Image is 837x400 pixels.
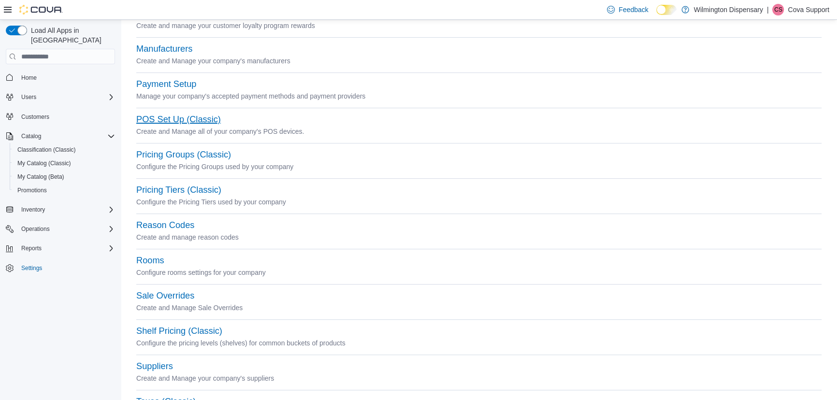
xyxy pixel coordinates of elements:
[17,159,71,167] span: My Catalog (Classic)
[136,79,196,89] button: Payment Setup
[21,132,41,140] span: Catalog
[136,126,822,137] p: Create and Manage all of your company's POS devices.
[136,161,822,172] p: Configure the Pricing Groups used by your company
[136,372,822,384] p: Create and Manage your company's suppliers
[27,26,115,45] span: Load All Apps in [GEOGRAPHIC_DATA]
[2,203,119,216] button: Inventory
[10,170,119,184] button: My Catalog (Beta)
[21,113,49,121] span: Customers
[17,91,40,103] button: Users
[17,262,115,274] span: Settings
[136,220,194,230] button: Reason Codes
[2,242,119,255] button: Reports
[14,157,115,169] span: My Catalog (Classic)
[17,130,115,142] span: Catalog
[17,243,115,254] span: Reports
[136,150,231,160] button: Pricing Groups (Classic)
[2,261,119,275] button: Settings
[6,66,115,300] nav: Complex example
[136,55,822,67] p: Create and Manage your company's manufacturers
[21,74,37,82] span: Home
[17,204,49,215] button: Inventory
[136,44,192,54] button: Manufacturers
[788,4,829,15] p: Cova Support
[136,361,173,371] button: Suppliers
[136,114,221,125] button: POS Set Up (Classic)
[656,5,677,15] input: Dark Mode
[136,196,822,208] p: Configure the Pricing Tiers used by your company
[10,157,119,170] button: My Catalog (Classic)
[21,206,45,214] span: Inventory
[17,186,47,194] span: Promotions
[136,256,164,266] button: Rooms
[14,144,115,156] span: Classification (Classic)
[17,130,45,142] button: Catalog
[10,184,119,197] button: Promotions
[17,223,54,235] button: Operations
[619,5,648,14] span: Feedback
[136,231,822,243] p: Create and manage reason codes
[14,171,68,183] a: My Catalog (Beta)
[2,129,119,143] button: Catalog
[17,72,41,84] a: Home
[10,143,119,157] button: Classification (Classic)
[136,20,822,31] p: Create and manage your customer loyalty program rewards
[19,5,63,14] img: Cova
[17,71,115,83] span: Home
[14,185,115,196] span: Promotions
[767,4,769,15] p: |
[694,4,763,15] p: Wilmington Dispensary
[21,93,36,101] span: Users
[17,146,76,154] span: Classification (Classic)
[14,185,51,196] a: Promotions
[17,111,53,123] a: Customers
[136,326,222,336] button: Shelf Pricing (Classic)
[17,223,115,235] span: Operations
[21,225,50,233] span: Operations
[14,157,75,169] a: My Catalog (Classic)
[17,111,115,123] span: Customers
[17,173,64,181] span: My Catalog (Beta)
[17,243,45,254] button: Reports
[17,91,115,103] span: Users
[2,70,119,84] button: Home
[17,204,115,215] span: Inventory
[774,4,782,15] span: CS
[136,267,822,278] p: Configure rooms settings for your company
[136,337,822,349] p: Configure the pricing levels (shelves) for common buckets of products
[17,262,46,274] a: Settings
[772,4,784,15] div: Cova Support
[2,222,119,236] button: Operations
[14,144,80,156] a: Classification (Classic)
[136,291,194,301] button: Sale Overrides
[2,110,119,124] button: Customers
[136,185,221,195] button: Pricing Tiers (Classic)
[2,90,119,104] button: Users
[21,264,42,272] span: Settings
[136,90,822,102] p: Manage your company's accepted payment methods and payment providers
[136,302,822,314] p: Create and Manage Sale Overrides
[14,171,115,183] span: My Catalog (Beta)
[21,244,42,252] span: Reports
